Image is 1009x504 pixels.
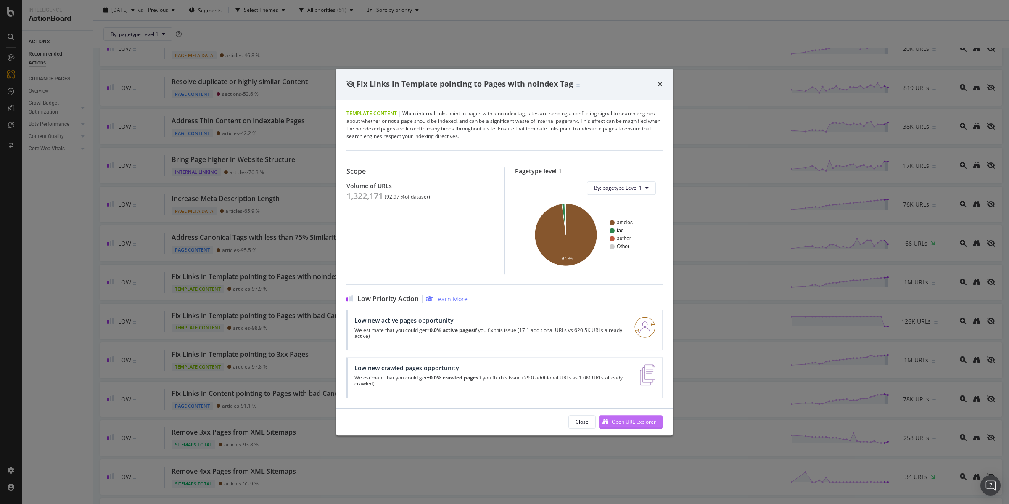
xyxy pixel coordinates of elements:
[435,295,468,303] div: Learn More
[640,364,655,385] img: e5DMFwAAAABJRU5ErkJggg==
[426,295,468,303] a: Learn More
[354,364,630,371] div: Low new crawled pages opportunity
[354,317,624,324] div: Low new active pages opportunity
[568,415,596,429] button: Close
[612,418,656,425] div: Open URL Explorer
[617,244,629,249] text: Other
[346,182,494,189] div: Volume of URLs
[346,81,355,88] div: eye-slash
[346,110,397,117] span: Template Content
[658,79,663,90] div: times
[427,326,474,334] strong: +0.0% active pages
[398,110,401,117] span: |
[427,374,478,381] strong: +0.0% crawled pages
[336,69,673,435] div: modal
[617,220,633,225] text: articles
[357,295,419,303] span: Low Priority Action
[634,317,655,338] img: RO06QsNG.png
[587,181,656,195] button: By: pagetype Level 1
[561,256,573,261] text: 97.9%
[599,415,663,429] button: Open URL Explorer
[354,375,630,387] p: We estimate that you could get if you fix this issue (29.0 additional URLs vs 1.0M URLs already c...
[576,418,589,425] div: Close
[980,475,1001,496] div: Open Intercom Messenger
[354,327,624,339] p: We estimate that you could get if you fix this issue (17.1 additional URLs vs 620.5K URLs already...
[617,236,631,241] text: author
[385,194,430,200] div: ( 92.97 % of dataset )
[576,84,580,87] img: Equal
[357,79,573,89] span: Fix Links in Template pointing to Pages with noindex Tag
[594,184,642,191] span: By: pagetype Level 1
[346,110,663,140] div: When internal links point to pages with a noindex tag, sites are sending a conflicting signal to ...
[522,202,656,268] svg: A chart.
[617,228,624,233] text: tag
[346,167,494,175] div: Scope
[346,191,383,201] div: 1,322,171
[515,167,663,175] div: Pagetype level 1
